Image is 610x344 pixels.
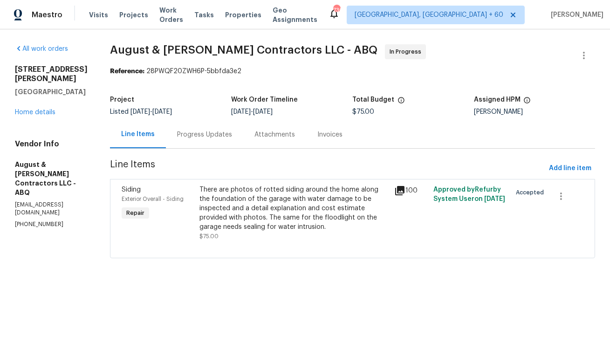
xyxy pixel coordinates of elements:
[119,10,148,20] span: Projects
[474,96,521,103] h5: Assigned HPM
[231,96,298,103] h5: Work Order Timeline
[159,6,183,24] span: Work Orders
[89,10,108,20] span: Visits
[15,65,88,83] h2: [STREET_ADDRESS][PERSON_NAME]
[273,6,317,24] span: Geo Assignments
[110,160,545,177] span: Line Items
[194,12,214,18] span: Tasks
[390,47,425,56] span: In Progress
[15,201,88,217] p: [EMAIL_ADDRESS][DOMAIN_NAME]
[199,234,219,239] span: $75.00
[199,185,389,232] div: There are photos of rotted siding around the home along the foundation of the garage with water d...
[394,185,428,196] div: 100
[333,6,340,15] div: 736
[123,208,148,218] span: Repair
[110,68,144,75] b: Reference:
[355,10,503,20] span: [GEOGRAPHIC_DATA], [GEOGRAPHIC_DATA] + 60
[484,196,505,202] span: [DATE]
[225,10,261,20] span: Properties
[353,109,375,115] span: $75.00
[121,130,155,139] div: Line Items
[110,44,377,55] span: August & [PERSON_NAME] Contractors LLC - ABQ
[15,87,88,96] h5: [GEOGRAPHIC_DATA]
[15,160,88,197] h5: August & [PERSON_NAME] Contractors LLC - ABQ
[177,130,232,139] div: Progress Updates
[516,188,548,197] span: Accepted
[122,186,141,193] span: Siding
[253,109,273,115] span: [DATE]
[122,196,184,202] span: Exterior Overall - Siding
[32,10,62,20] span: Maestro
[353,96,395,103] h5: Total Budget
[523,96,531,109] span: The hpm assigned to this work order.
[545,160,595,177] button: Add line item
[130,109,172,115] span: -
[549,163,591,174] span: Add line item
[110,96,134,103] h5: Project
[433,186,505,202] span: Approved by Refurby System User on
[547,10,603,20] span: [PERSON_NAME]
[231,109,251,115] span: [DATE]
[152,109,172,115] span: [DATE]
[317,130,343,139] div: Invoices
[15,46,68,52] a: All work orders
[130,109,150,115] span: [DATE]
[254,130,295,139] div: Attachments
[474,109,595,115] div: [PERSON_NAME]
[398,96,405,109] span: The total cost of line items that have been proposed by Opendoor. This sum includes line items th...
[15,139,88,149] h4: Vendor Info
[15,220,88,228] p: [PHONE_NUMBER]
[110,67,595,76] div: 28PWQF20ZWH6P-5bbfda3e2
[110,109,172,115] span: Listed
[231,109,273,115] span: -
[15,109,55,116] a: Home details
